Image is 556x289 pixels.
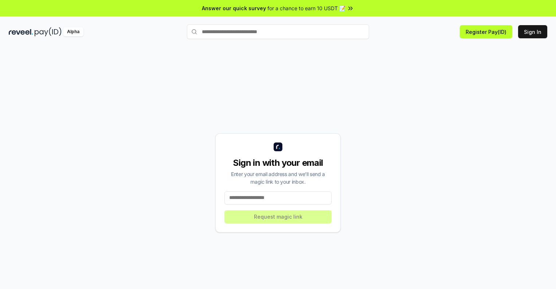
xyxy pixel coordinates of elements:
span: for a chance to earn 10 USDT 📝 [267,4,345,12]
img: reveel_dark [9,27,33,36]
div: Sign in with your email [224,157,332,169]
img: logo_small [274,142,282,151]
div: Enter your email address and we’ll send a magic link to your inbox. [224,170,332,185]
button: Register Pay(ID) [460,25,512,38]
div: Alpha [63,27,83,36]
span: Answer our quick survey [202,4,266,12]
img: pay_id [35,27,62,36]
button: Sign In [518,25,547,38]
